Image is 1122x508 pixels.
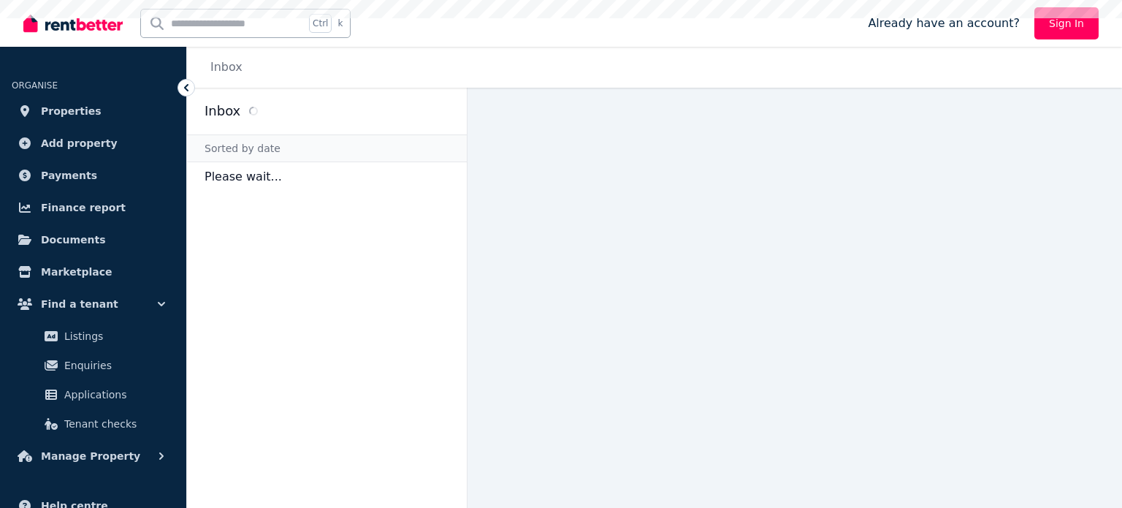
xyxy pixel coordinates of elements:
button: Manage Property [12,441,175,471]
span: Tenant checks [64,415,163,433]
nav: Breadcrumb [187,47,260,88]
span: Enquiries [64,357,163,374]
span: Documents [41,231,106,249]
a: Properties [12,96,175,126]
a: Finance report [12,193,175,222]
a: Listings [18,322,169,351]
a: Documents [12,225,175,254]
span: k [337,18,343,29]
img: RentBetter [23,12,123,34]
a: Sign In [1034,7,1099,39]
span: Applications [64,386,163,403]
span: Finance report [41,199,126,216]
a: Tenant checks [18,409,169,439]
span: ORGANISE [12,80,58,91]
button: Find a tenant [12,289,175,319]
span: Find a tenant [41,295,118,313]
span: Listings [64,327,163,345]
a: Applications [18,380,169,409]
span: Properties [41,102,102,120]
span: Payments [41,167,97,184]
p: Please wait... [187,162,467,192]
span: Manage Property [41,447,140,465]
a: Payments [12,161,175,190]
a: Marketplace [12,257,175,287]
h2: Inbox [205,101,240,121]
a: Add property [12,129,175,158]
span: Ctrl [309,14,332,33]
span: Marketplace [41,263,112,281]
div: Sorted by date [187,134,467,162]
span: Already have an account? [868,15,1020,32]
a: Inbox [210,60,243,74]
a: Enquiries [18,351,169,380]
span: Add property [41,134,118,152]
